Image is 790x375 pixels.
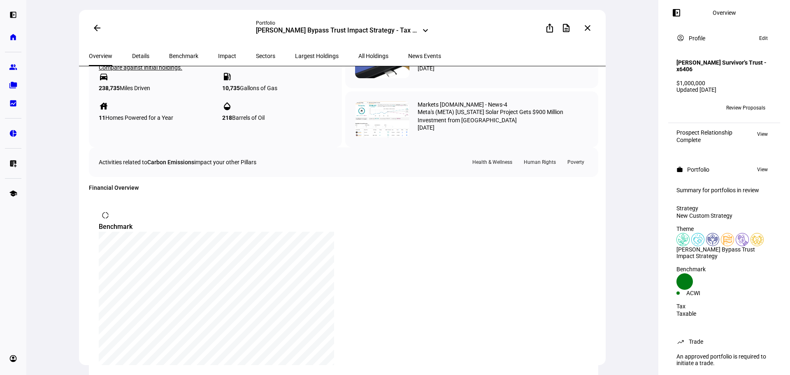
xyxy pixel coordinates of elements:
[89,184,598,191] h4: Financial Overview
[418,108,588,124] div: Meta's (META) [US_STATE] Solar Project Gets $900 Million Investment from [GEOGRAPHIC_DATA]
[120,85,150,91] span: Miles Driven
[421,26,430,35] mat-icon: keyboard_arrow_down
[99,232,334,365] div: chart, 1 series
[222,114,232,121] strong: 218
[753,165,772,175] button: View
[676,129,732,136] div: Prospect Relationship
[689,35,705,42] div: Profile
[721,233,734,246] img: lgbtqJustice.colored.svg
[720,101,772,114] button: Review Proposals
[755,33,772,43] button: Edit
[5,95,21,112] a: bid_landscape
[222,72,232,82] mat-icon: local_gas_station
[689,338,703,345] div: Trade
[750,233,764,246] img: corporateEthics.custom.svg
[676,226,772,232] div: Theme
[99,222,588,232] div: Benchmark
[9,33,17,41] eth-mat-symbol: home
[218,53,236,59] span: Impact
[753,129,772,139] button: View
[676,233,690,246] img: climateChange.colored.svg
[99,85,120,91] strong: 238,735
[222,85,240,91] strong: 10,735
[676,266,772,273] div: Benchmark
[757,165,768,175] span: View
[676,303,772,310] div: Tax
[9,63,17,71] eth-mat-symbol: group
[676,33,772,43] eth-panel-overview-card-header: Profile
[408,53,441,59] span: News Events
[676,80,772,86] div: $1,000,000
[676,187,772,193] div: Summary for portfolios in review
[99,159,256,165] div: Activities related to impact your other Pillars
[256,53,275,59] span: Sectors
[676,337,772,347] eth-panel-overview-card-header: Trade
[676,165,772,175] eth-panel-overview-card-header: Portfolio
[671,350,777,370] div: An approved portfolio is required to initiate a trade.
[676,338,685,346] mat-icon: trending_up
[563,157,588,167] div: Poverty
[101,211,109,219] mat-icon: donut_large
[9,129,17,137] eth-mat-symbol: pie_chart
[99,64,182,71] span: Compare against initial holdings.
[757,129,768,139] span: View
[9,99,17,107] eth-mat-symbol: bid_landscape
[9,81,17,89] eth-mat-symbol: folder_copy
[676,59,772,72] h4: [PERSON_NAME] Survivor’s Trust - x6406
[256,20,429,26] div: Portfolio
[89,53,112,59] span: Overview
[676,86,772,93] div: Updated [DATE]
[583,23,592,33] mat-icon: close
[355,101,409,137] img: image-1634.png
[692,105,698,111] span: +3
[676,246,772,259] div: [PERSON_NAME] Bypass Trust Impact Strategy
[706,233,719,246] img: humanRights.colored.svg
[561,23,571,33] mat-icon: description
[687,166,709,173] div: Portfolio
[105,114,173,121] span: Homes Powered for a Year
[736,233,749,246] img: poverty.colored.svg
[418,65,588,72] div: [DATE]
[418,124,588,131] div: [DATE]
[240,85,277,91] span: Gallons of Gas
[726,101,765,114] span: Review Proposals
[676,137,732,143] div: Complete
[676,310,772,317] div: Taxable
[147,159,194,165] span: Carbon Emissions
[713,9,736,16] div: Overview
[676,34,685,42] mat-icon: account_circle
[99,114,105,121] strong: 11
[222,101,232,111] mat-icon: opacity
[358,53,388,59] span: All Holdings
[295,53,339,59] span: Largest Holdings
[676,212,772,219] div: New Custom Strategy
[5,59,21,75] a: group
[5,77,21,93] a: folder_copy
[9,11,17,19] eth-mat-symbol: left_panel_open
[5,29,21,45] a: home
[99,101,109,111] mat-icon: house
[99,72,109,82] mat-icon: directions_car
[92,23,102,33] mat-icon: arrow_back
[680,105,686,111] span: LW
[418,101,507,108] div: Markets [DOMAIN_NAME] - News-4
[5,125,21,142] a: pie_chart
[9,354,17,363] eth-mat-symbol: account_circle
[676,166,683,173] mat-icon: work
[520,157,560,167] div: Human Rights
[691,233,704,246] img: healthWellness.colored.svg
[686,290,724,296] div: ACWI
[256,26,419,36] div: [PERSON_NAME] Bypass Trust Impact Strategy - Tax Aware
[9,189,17,198] eth-mat-symbol: school
[468,157,516,167] div: Health & Wellness
[676,205,772,212] div: Strategy
[759,33,768,43] span: Edit
[9,159,17,168] eth-mat-symbol: list_alt_add
[132,53,149,59] span: Details
[671,8,681,18] mat-icon: left_panel_open
[232,114,265,121] span: Barrels of Oil
[169,53,198,59] span: Benchmark
[545,23,555,33] mat-icon: ios_share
